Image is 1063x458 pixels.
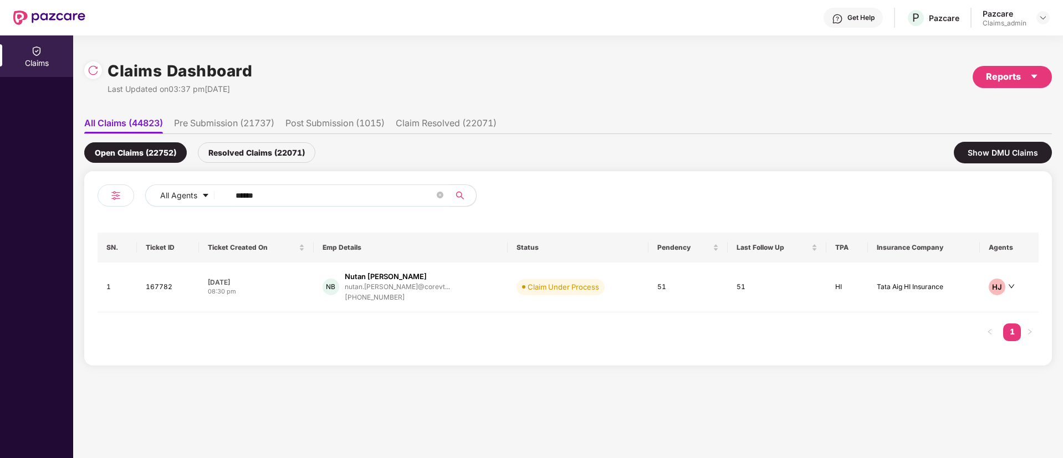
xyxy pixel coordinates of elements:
th: SN. [98,233,137,263]
button: All Agentscaret-down [145,184,233,207]
th: Insurance Company [868,233,980,263]
span: Pendency [657,243,711,252]
span: caret-down [1030,72,1039,81]
td: Tata Aig HI Insurance [868,263,980,312]
div: Pazcare [929,13,959,23]
div: Nutan [PERSON_NAME] [345,271,427,282]
div: Last Updated on 03:37 pm[DATE] [108,83,252,95]
div: Show DMU Claims [954,142,1052,163]
a: 1 [1003,323,1021,340]
div: Open Claims (22752) [84,142,187,163]
li: All Claims (44823) [84,117,163,133]
li: 1 [1003,323,1021,341]
span: Ticket Created On [208,243,297,252]
div: HJ [989,279,1005,295]
li: Previous Page [981,323,999,341]
img: svg+xml;base64,PHN2ZyBpZD0iUmVsb2FkLTMyeDMyIiB4bWxucz0iaHR0cDovL3d3dy53My5vcmcvMjAwMC9zdmciIHdpZH... [88,65,99,76]
th: Ticket Created On [199,233,314,263]
td: HI [826,263,868,312]
span: Last Follow Up [737,243,809,252]
div: [PHONE_NUMBER] [345,292,450,303]
th: Agents [980,233,1039,263]
li: Next Page [1021,323,1039,341]
span: search [449,191,471,200]
th: Emp Details [314,233,508,263]
div: Reports [986,70,1039,84]
div: [DATE] [208,277,305,287]
img: svg+xml;base64,PHN2ZyBpZD0iRHJvcGRvd24tMzJ4MzIiIHhtbG5zPSJodHRwOi8vd3d3LnczLm9yZy8yMDAwL3N2ZyIgd2... [1039,13,1047,22]
button: left [981,323,999,341]
li: Post Submission (1015) [285,117,385,133]
div: nutan.[PERSON_NAME]@corevt... [345,283,450,290]
th: Pendency [648,233,728,263]
img: svg+xml;base64,PHN2ZyBpZD0iQ2xhaW0iIHhtbG5zPSJodHRwOi8vd3d3LnczLm9yZy8yMDAwL3N2ZyIgd2lkdGg9IjIwIi... [31,45,42,56]
img: svg+xml;base64,PHN2ZyBpZD0iSGVscC0zMngzMiIgeG1sbnM9Imh0dHA6Ly93d3cudzMub3JnLzIwMDAvc3ZnIiB3aWR0aD... [832,13,843,24]
td: 167782 [137,263,199,312]
button: right [1021,323,1039,341]
td: 51 [728,263,826,312]
th: Ticket ID [137,233,199,263]
th: TPA [826,233,868,263]
div: Resolved Claims (22071) [198,142,315,163]
span: left [987,328,993,335]
img: svg+xml;base64,PHN2ZyB4bWxucz0iaHR0cDovL3d3dy53My5vcmcvMjAwMC9zdmciIHdpZHRoPSIyNCIgaGVpZ2h0PSIyNC... [109,189,122,202]
td: 1 [98,263,137,312]
span: close-circle [437,192,443,198]
span: All Agents [160,189,197,202]
th: Status [508,233,649,263]
li: Pre Submission (21737) [174,117,274,133]
button: search [449,184,477,207]
img: New Pazcare Logo [13,11,85,25]
span: caret-down [202,192,209,200]
span: right [1026,328,1033,335]
div: NB [323,279,339,295]
th: Last Follow Up [728,233,826,263]
td: 51 [648,263,728,312]
li: Claim Resolved (22071) [396,117,497,133]
span: down [1008,283,1015,290]
div: Get Help [847,13,875,22]
h1: Claims Dashboard [108,59,252,83]
span: P [912,11,919,24]
div: Claims_admin [983,19,1026,28]
span: close-circle [437,191,443,201]
div: Claim Under Process [528,281,599,292]
div: Pazcare [983,8,1026,19]
div: 08:30 pm [208,287,305,296]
